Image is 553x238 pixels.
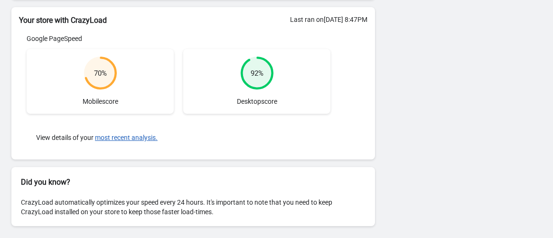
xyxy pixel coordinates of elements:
[183,49,330,114] div: Desktop score
[19,15,367,26] h2: Your store with CrazyLoad
[21,177,366,188] h2: Did you know?
[27,123,330,152] div: View details of your
[251,69,263,78] div: 92 %
[95,134,158,141] button: most recent analysis.
[11,188,375,226] div: CrazyLoad automatically optimizes your speed every 24 hours. It's important to note that you need...
[290,15,367,24] div: Last ran on [DATE] 8:47PM
[27,49,174,114] div: Mobile score
[94,69,107,78] div: 70 %
[27,34,330,43] div: Google PageSpeed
